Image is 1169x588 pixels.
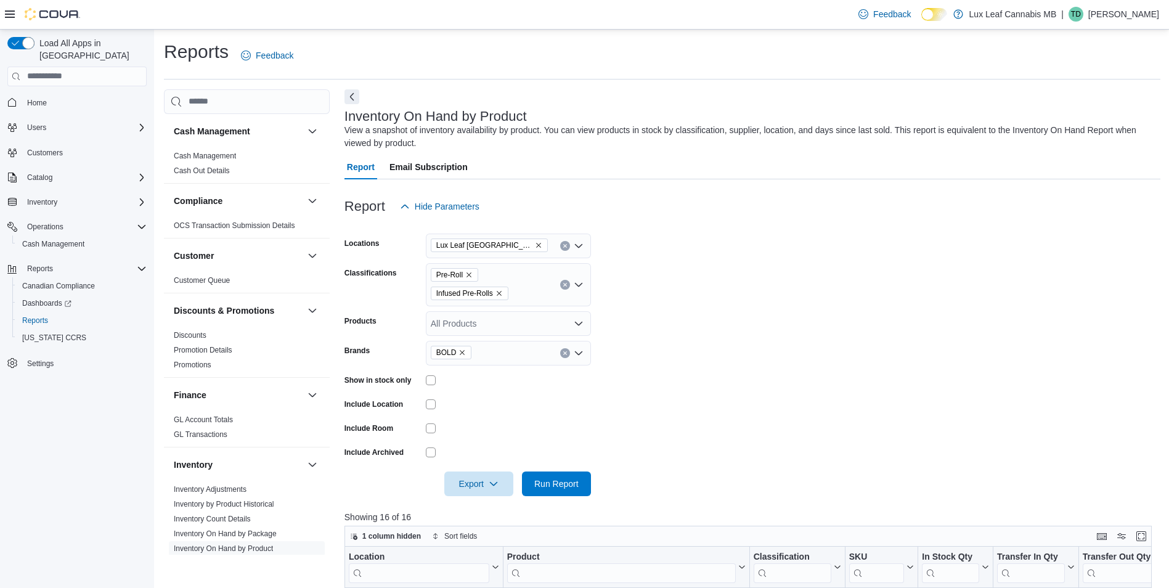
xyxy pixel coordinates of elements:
nav: Complex example [7,89,147,404]
span: Cash Management [17,237,147,251]
p: Showing 16 of 16 [344,511,1160,523]
button: Classification [753,551,841,582]
span: Operations [22,219,147,234]
a: Cash Management [174,152,236,160]
a: Cash Management [17,237,89,251]
div: SKU URL [849,551,905,582]
button: SKU [849,551,914,582]
span: Load All Apps in [GEOGRAPHIC_DATA] [35,37,147,62]
div: In Stock Qty [922,551,979,563]
label: Include Room [344,423,393,433]
span: Dark Mode [921,21,922,22]
label: Products [344,316,377,326]
a: Home [22,96,52,110]
img: Cova [25,8,80,20]
h3: Compliance [174,195,222,207]
span: GL Account Totals [174,415,233,425]
div: Location [349,551,489,563]
button: Operations [2,218,152,235]
label: Locations [344,239,380,248]
span: Reports [22,316,48,325]
span: Inventory [22,195,147,210]
div: Customer [164,273,330,293]
div: Transfer In Qty [997,551,1065,563]
div: In Stock Qty [922,551,979,582]
a: Dashboards [17,296,76,311]
button: Finance [305,388,320,402]
button: Inventory [174,459,303,471]
button: Discounts & Promotions [305,303,320,318]
button: 1 column hidden [345,529,426,544]
a: Canadian Compliance [17,279,100,293]
button: Hide Parameters [395,194,484,219]
span: Canadian Compliance [22,281,95,291]
span: Dashboards [22,298,71,308]
a: Discounts [174,331,206,340]
label: Brands [344,346,370,356]
button: Display options [1114,529,1129,544]
button: In Stock Qty [922,551,989,582]
button: Clear input [560,241,570,251]
label: Show in stock only [344,375,412,385]
span: Catalog [27,173,52,182]
button: Location [349,551,499,582]
button: Users [2,119,152,136]
span: Reports [22,261,147,276]
span: Customers [27,148,63,158]
button: Inventory [2,194,152,211]
button: Cash Management [305,124,320,139]
div: Transfer Out Qty [1083,551,1157,563]
h1: Reports [164,39,229,64]
a: Settings [22,356,59,371]
button: Transfer Out Qty [1083,551,1167,582]
label: Classifications [344,268,397,278]
button: Users [22,120,51,135]
button: Home [2,94,152,112]
button: Open list of options [574,280,584,290]
button: Compliance [305,194,320,208]
span: Infused Pre-Rolls [436,287,493,300]
span: Customer Queue [174,276,230,285]
span: Settings [22,355,147,370]
span: Dashboards [17,296,147,311]
a: Inventory Count Details [174,515,251,523]
a: Inventory by Product Historical [174,500,274,508]
span: Customers [22,145,147,160]
span: Inventory by Product Historical [174,499,274,509]
span: Reports [17,313,147,328]
a: Promotion Details [174,346,232,354]
button: Remove Lux Leaf Winnipeg - Bridgewater from selection in this group [535,242,542,249]
a: Customer Queue [174,276,230,285]
button: Customer [174,250,303,262]
span: Email Subscription [389,155,468,179]
button: [US_STATE] CCRS [12,329,152,346]
div: Finance [164,412,330,447]
button: Keyboard shortcuts [1094,529,1109,544]
button: Remove Infused Pre-Rolls from selection in this group [495,290,503,297]
button: Next [344,89,359,104]
div: Classification [753,551,831,582]
h3: Customer [174,250,214,262]
span: [US_STATE] CCRS [22,333,86,343]
a: Customers [22,145,68,160]
button: Run Report [522,472,591,496]
span: Discounts [174,330,206,340]
span: Inventory [27,197,57,207]
span: Export [452,472,506,496]
span: Users [27,123,46,133]
span: Pre-Roll [436,269,463,281]
span: Cash Management [22,239,84,249]
span: Run Report [534,478,579,490]
span: TD [1071,7,1081,22]
a: Dashboards [12,295,152,312]
div: Product [507,551,735,582]
button: Canadian Compliance [12,277,152,295]
button: Open list of options [574,348,584,358]
button: Operations [22,219,68,234]
span: Canadian Compliance [17,279,147,293]
span: Pre-Roll [431,268,478,282]
button: Open list of options [574,241,584,251]
a: Feedback [236,43,298,68]
span: Users [22,120,147,135]
span: Inventory On Hand by Package [174,529,277,539]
